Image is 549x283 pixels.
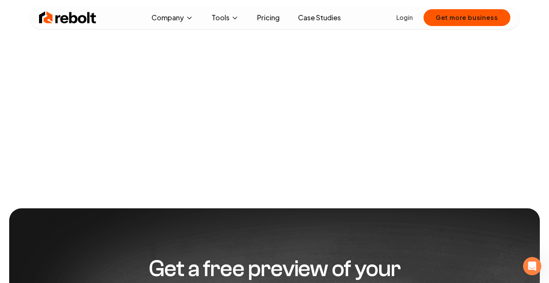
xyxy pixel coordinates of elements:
[145,10,199,25] button: Company
[39,10,96,25] img: Rebolt Logo
[251,10,286,25] a: Pricing
[205,10,245,25] button: Tools
[396,13,413,22] a: Login
[523,257,541,275] iframe: Intercom live chat
[292,10,347,25] a: Case Studies
[424,9,510,26] button: Get more business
